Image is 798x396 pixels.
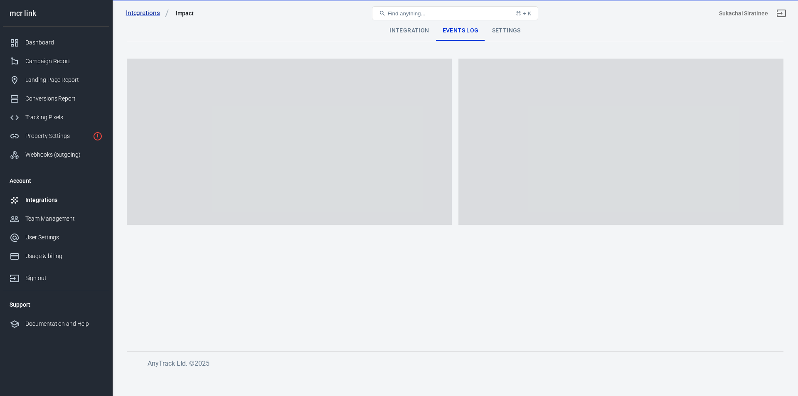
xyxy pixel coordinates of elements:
[3,191,109,209] a: Integrations
[126,9,169,17] a: Integrations
[719,9,768,18] div: Account id: Ntl6tuAK
[25,94,103,103] div: Conversions Report
[176,9,194,17] div: Impact
[3,10,109,17] div: mcr link
[25,233,103,242] div: User Settings
[25,252,103,261] div: Usage & billing
[25,320,103,328] div: Documentation and Help
[3,108,109,127] a: Tracking Pixels
[383,21,436,41] div: Integration
[3,33,109,52] a: Dashboard
[25,57,103,66] div: Campaign Report
[485,21,527,41] div: Settings
[25,274,103,283] div: Sign out
[25,76,103,84] div: Landing Page Report
[436,21,485,41] div: Events Log
[3,295,109,315] li: Support
[25,196,103,204] div: Integrations
[3,228,109,247] a: User Settings
[3,247,109,266] a: Usage & billing
[3,171,109,191] li: Account
[25,132,89,140] div: Property Settings
[25,150,103,159] div: Webhooks (outgoing)
[3,209,109,228] a: Team Management
[771,3,791,23] a: Sign out
[25,214,103,223] div: Team Management
[387,10,425,17] span: Find anything...
[25,38,103,47] div: Dashboard
[3,127,109,145] a: Property Settings
[93,131,103,141] svg: Property is not installed yet
[372,6,538,20] button: Find anything...⌘ + K
[3,89,109,108] a: Conversions Report
[3,145,109,164] a: Webhooks (outgoing)
[148,358,771,369] h6: AnyTrack Ltd. © 2025
[3,52,109,71] a: Campaign Report
[516,10,531,17] div: ⌘ + K
[3,266,109,288] a: Sign out
[3,71,109,89] a: Landing Page Report
[25,113,103,122] div: Tracking Pixels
